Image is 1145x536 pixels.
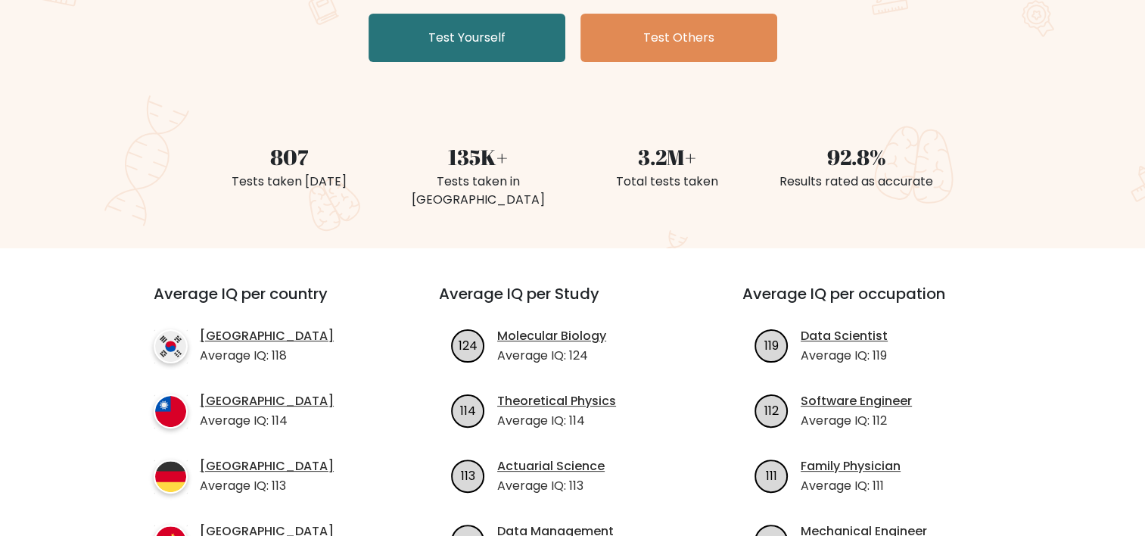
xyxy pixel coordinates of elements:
text: 124 [459,336,478,354]
p: Average IQ: 113 [497,477,605,495]
div: 92.8% [771,141,942,173]
div: 807 [204,141,375,173]
a: Software Engineer [801,392,912,410]
text: 114 [460,401,476,419]
p: Average IQ: 111 [801,477,901,495]
text: 111 [766,466,777,484]
a: [GEOGRAPHIC_DATA] [200,392,334,410]
p: Average IQ: 113 [200,477,334,495]
p: Average IQ: 112 [801,412,912,430]
div: Total tests taken [582,173,753,191]
a: [GEOGRAPHIC_DATA] [200,457,334,475]
p: Average IQ: 114 [200,412,334,430]
a: Family Physician [801,457,901,475]
p: Average IQ: 114 [497,412,616,430]
p: Average IQ: 118 [200,347,334,365]
a: Actuarial Science [497,457,605,475]
a: Theoretical Physics [497,392,616,410]
a: Molecular Biology [497,327,606,345]
p: Average IQ: 124 [497,347,606,365]
div: Tests taken in [GEOGRAPHIC_DATA] [393,173,564,209]
div: 3.2M+ [582,141,753,173]
img: country [154,394,188,428]
text: 113 [461,466,475,484]
div: Tests taken [DATE] [204,173,375,191]
img: country [154,329,188,363]
div: 135K+ [393,141,564,173]
a: Test Yourself [369,14,565,62]
img: country [154,460,188,494]
div: Results rated as accurate [771,173,942,191]
text: 119 [764,336,779,354]
text: 112 [764,401,779,419]
h3: Average IQ per Study [439,285,706,321]
h3: Average IQ per occupation [742,285,1010,321]
p: Average IQ: 119 [801,347,888,365]
h3: Average IQ per country [154,285,384,321]
a: Test Others [580,14,777,62]
a: Data Scientist [801,327,888,345]
a: [GEOGRAPHIC_DATA] [200,327,334,345]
